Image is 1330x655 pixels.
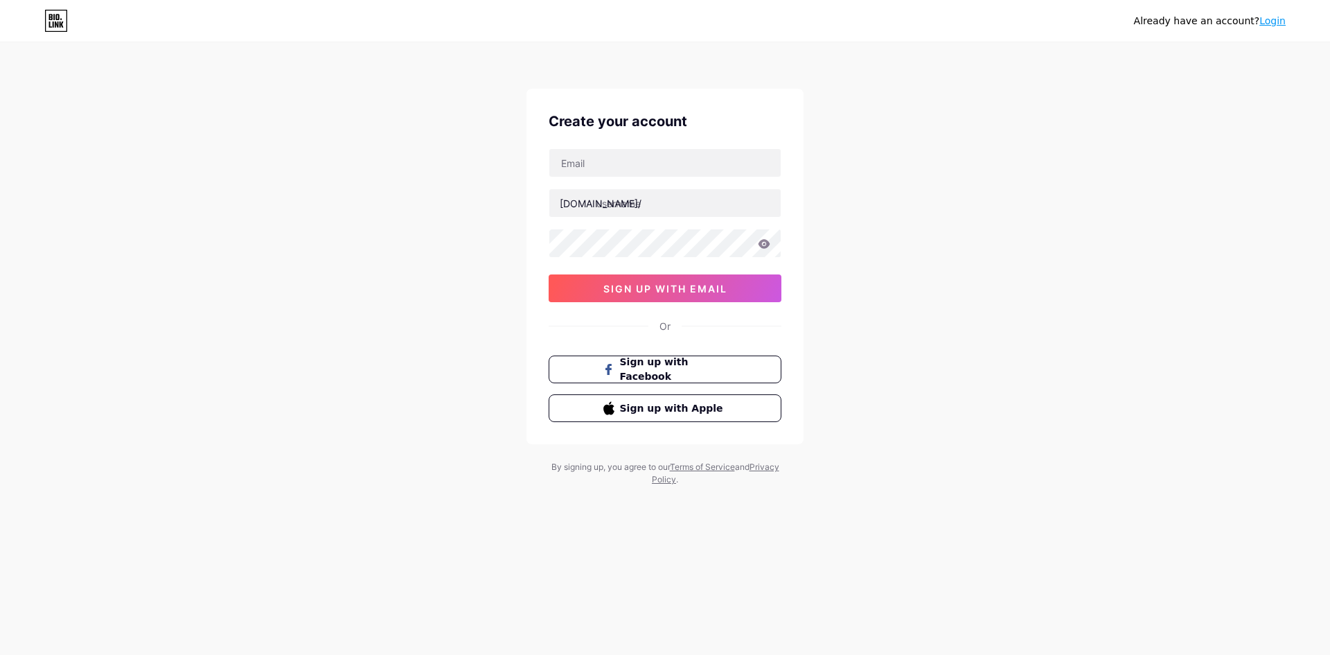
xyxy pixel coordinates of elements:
span: Sign up with Apple [620,401,727,416]
button: sign up with email [549,274,781,302]
div: [DOMAIN_NAME]/ [560,196,641,211]
button: Sign up with Apple [549,394,781,422]
div: Or [659,319,671,333]
a: Terms of Service [670,462,735,472]
div: Create your account [549,111,781,132]
span: Sign up with Facebook [620,355,727,384]
button: Sign up with Facebook [549,356,781,383]
div: By signing up, you agree to our and . [547,461,783,486]
input: Email [549,149,781,177]
span: sign up with email [603,283,727,295]
input: username [549,189,781,217]
div: Already have an account? [1134,14,1286,28]
a: Login [1259,15,1286,26]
